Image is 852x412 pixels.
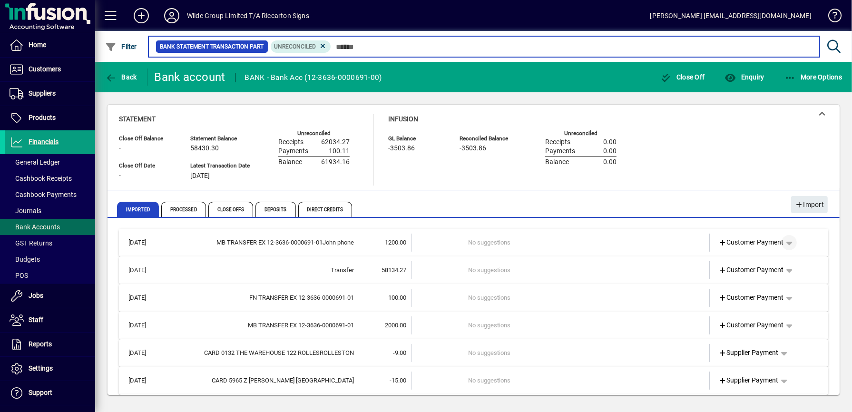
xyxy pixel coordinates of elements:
[95,69,147,86] app-page-header-button: Back
[468,316,654,334] td: No suggestions
[715,262,788,279] a: Customer Payment
[29,41,46,49] span: Home
[190,136,250,142] span: Statement Balance
[10,207,41,215] span: Journals
[119,284,828,312] mat-expansion-panel-header: [DATE]FN TRANSFER EX 12-3636-0000691-01100.00No suggestionsCustomer Payment
[821,2,840,33] a: Knowledge Base
[545,147,575,155] span: Payments
[10,272,28,279] span: POS
[5,203,95,219] a: Journals
[119,145,121,152] span: -
[124,289,168,307] td: [DATE]
[5,381,95,405] a: Support
[119,339,828,367] mat-expansion-panel-header: [DATE]CARD 0132 THE WAREHOUSE 122 ROLLESROLLESTON-9.00No suggestionsSupplier Payment
[103,38,139,55] button: Filter
[10,255,40,263] span: Budgets
[5,106,95,130] a: Products
[5,170,95,186] a: Cashbook Receipts
[10,223,60,231] span: Bank Accounts
[105,73,137,81] span: Back
[390,377,406,384] span: -15.00
[124,316,168,334] td: [DATE]
[119,136,176,142] span: Close Off Balance
[126,7,157,24] button: Add
[658,69,707,86] button: Close Off
[119,163,176,169] span: Close Off Date
[795,197,824,213] span: Import
[5,186,95,203] a: Cashbook Payments
[157,7,187,24] button: Profile
[5,154,95,170] a: General Ledger
[718,265,784,275] span: Customer Payment
[718,375,779,385] span: Supplier Payment
[5,333,95,356] a: Reports
[10,191,77,198] span: Cashbook Payments
[190,163,250,169] span: Latest Transaction Date
[5,219,95,235] a: Bank Accounts
[103,69,139,86] button: Back
[29,114,56,121] span: Products
[29,316,43,324] span: Staff
[168,348,354,358] div: CARD 0132 THE WAREHOUSE 122 ROLLESROLLESTON
[124,344,168,362] td: [DATE]
[791,196,828,213] button: Import
[603,147,617,155] span: 0.00
[208,202,253,217] span: Close Offs
[5,267,95,284] a: POS
[321,158,350,166] span: 61934.16
[715,372,783,389] a: Supplier Payment
[271,40,331,53] mat-chip: Reconciliation Status: Unreconciled
[715,234,788,251] a: Customer Payment
[168,238,354,247] div: MB TRANSFER EX 12-3636-0000691-01John phone
[5,357,95,381] a: Settings
[168,376,354,385] div: CARD 5965 Z Moorhouse Christchurch
[468,372,654,390] td: No suggestions
[5,308,95,332] a: Staff
[278,158,302,166] span: Balance
[545,158,569,166] span: Balance
[119,256,828,284] mat-expansion-panel-header: [DATE]Transfer58134.27No suggestionsCustomer Payment
[603,158,617,166] span: 0.00
[718,348,779,358] span: Supplier Payment
[468,289,654,307] td: No suggestions
[117,202,159,217] span: Imported
[385,239,406,246] span: 1200.00
[29,389,52,396] span: Support
[718,320,784,330] span: Customer Payment
[160,42,264,51] span: Bank Statement Transaction Part
[718,293,784,303] span: Customer Payment
[722,69,766,86] button: Enquiry
[29,364,53,372] span: Settings
[29,89,56,97] span: Suppliers
[168,293,354,303] div: FN TRANSFER EX 12-3636-0000691-01
[119,229,828,256] mat-expansion-panel-header: [DATE]MB TRANSFER EX 12-3636-0000691-01John phone1200.00No suggestionsCustomer Payment
[297,130,331,137] label: Unreconciled
[782,69,845,86] button: More Options
[388,294,406,301] span: 100.00
[29,340,52,348] span: Reports
[245,70,382,85] div: BANK - Bank Acc (12-3636-0000691-00)
[29,138,59,146] span: Financials
[119,172,121,180] span: -
[10,239,52,247] span: GST Returns
[715,317,788,334] a: Customer Payment
[660,73,705,81] span: Close Off
[460,136,517,142] span: Reconciled Balance
[168,321,354,330] div: MB TRANSFER EX 12-3636-0000691-01
[784,73,842,81] span: More Options
[545,138,570,146] span: Receipts
[382,266,406,274] span: 58134.27
[329,147,350,155] span: 100.11
[298,202,352,217] span: Direct Credits
[5,82,95,106] a: Suppliers
[5,235,95,251] a: GST Returns
[274,43,316,50] span: Unreconciled
[650,8,812,23] div: [PERSON_NAME] [EMAIL_ADDRESS][DOMAIN_NAME]
[5,33,95,57] a: Home
[187,8,309,23] div: Wilde Group Limited T/A Riccarton Signs
[5,284,95,308] a: Jobs
[725,73,764,81] span: Enquiry
[29,65,61,73] span: Customers
[468,234,654,252] td: No suggestions
[255,202,296,217] span: Deposits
